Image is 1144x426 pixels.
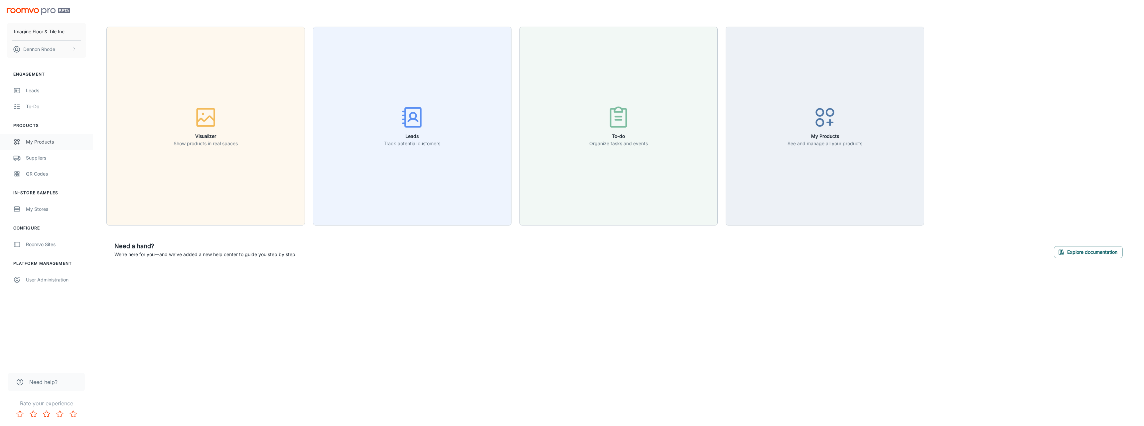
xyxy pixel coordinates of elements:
a: LeadsTrack potential customers [313,122,511,129]
div: QR Codes [26,170,86,178]
p: Imagine Floor & Tile Inc [14,28,65,35]
button: To-doOrganize tasks and events [519,27,718,225]
div: Roomvo Sites [26,241,86,248]
div: My Stores [26,206,86,213]
p: Track potential customers [384,140,440,147]
h6: To-do [589,133,648,140]
h6: Need a hand? [114,241,297,251]
div: To-do [26,103,86,110]
a: Explore documentation [1054,248,1123,255]
div: User Administration [26,276,86,283]
div: Suppliers [26,154,86,162]
button: Dennon Rhode [7,41,86,58]
button: VisualizerShow products in real spaces [106,27,305,225]
p: Dennon Rhode [23,46,55,53]
div: Leads [26,87,86,94]
a: To-doOrganize tasks and events [519,122,718,129]
p: Organize tasks and events [589,140,648,147]
a: My ProductsSee and manage all your products [726,122,924,129]
button: My ProductsSee and manage all your products [726,27,924,225]
h6: Visualizer [174,133,238,140]
img: Roomvo PRO Beta [7,8,70,15]
div: My Products [26,138,86,146]
h6: My Products [787,133,862,140]
button: LeadsTrack potential customers [313,27,511,225]
p: We're here for you—and we've added a new help center to guide you step by step. [114,251,297,258]
button: Imagine Floor & Tile Inc [7,23,86,40]
p: Show products in real spaces [174,140,238,147]
h6: Leads [384,133,440,140]
p: See and manage all your products [787,140,862,147]
button: Explore documentation [1054,246,1123,258]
